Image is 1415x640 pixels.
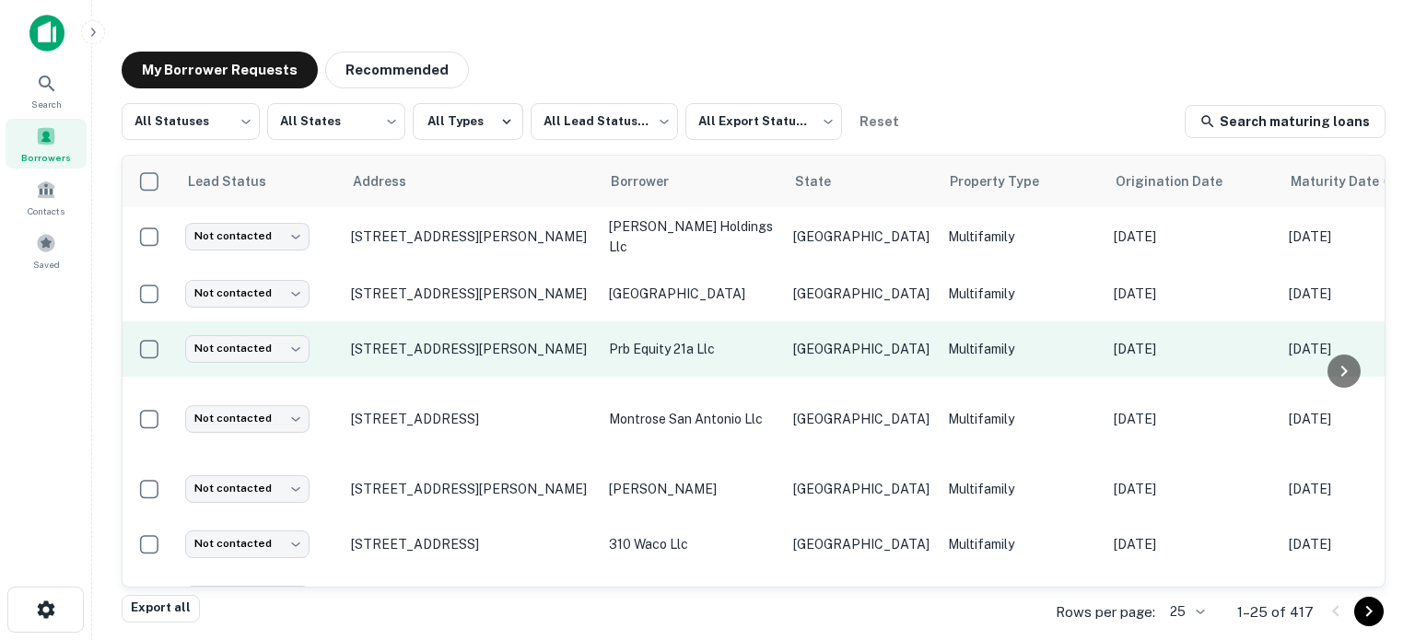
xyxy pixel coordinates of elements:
[185,586,310,612] div: Not contacted
[793,409,930,429] p: [GEOGRAPHIC_DATA]
[1114,479,1270,499] p: [DATE]
[185,223,310,250] div: Not contacted
[1114,534,1270,554] p: [DATE]
[531,98,678,145] div: All Lead Statuses
[948,284,1095,304] p: Multifamily
[793,479,930,499] p: [GEOGRAPHIC_DATA]
[793,339,930,359] p: [GEOGRAPHIC_DATA]
[351,411,591,427] p: [STREET_ADDRESS]
[6,226,87,275] a: Saved
[849,103,908,140] button: Reset
[28,204,64,218] span: Contacts
[267,98,405,145] div: All States
[1114,227,1270,247] p: [DATE]
[600,156,784,207] th: Borrower
[609,284,775,304] p: [GEOGRAPHIC_DATA]
[122,52,318,88] button: My Borrower Requests
[6,172,87,222] a: Contacts
[185,475,310,502] div: Not contacted
[685,98,842,145] div: All Export Statuses
[351,228,591,245] p: [STREET_ADDRESS][PERSON_NAME]
[609,216,775,257] p: [PERSON_NAME] holdings llc
[1114,409,1270,429] p: [DATE]
[948,534,1095,554] p: Multifamily
[325,52,469,88] button: Recommended
[351,341,591,357] p: [STREET_ADDRESS][PERSON_NAME]
[1163,599,1208,625] div: 25
[1114,284,1270,304] p: [DATE]
[939,156,1105,207] th: Property Type
[31,97,62,111] span: Search
[948,409,1095,429] p: Multifamily
[948,339,1095,359] p: Multifamily
[185,405,310,432] div: Not contacted
[1354,597,1384,626] button: Go to next page
[6,119,87,169] a: Borrowers
[185,335,310,362] div: Not contacted
[784,156,939,207] th: State
[342,156,600,207] th: Address
[21,150,71,165] span: Borrowers
[1116,170,1246,192] span: Origination Date
[793,534,930,554] p: [GEOGRAPHIC_DATA]
[948,479,1095,499] p: Multifamily
[176,156,342,207] th: Lead Status
[33,257,60,272] span: Saved
[948,227,1095,247] p: Multifamily
[1056,601,1155,623] p: Rows per page:
[122,595,200,623] button: Export all
[950,170,1063,192] span: Property Type
[185,280,310,307] div: Not contacted
[793,284,930,304] p: [GEOGRAPHIC_DATA]
[609,409,775,429] p: montrose san antonio llc
[122,98,260,145] div: All Statuses
[351,481,591,497] p: [STREET_ADDRESS][PERSON_NAME]
[609,534,775,554] p: 310 waco llc
[187,170,290,192] span: Lead Status
[793,227,930,247] p: [GEOGRAPHIC_DATA]
[6,65,87,115] a: Search
[185,530,310,557] div: Not contacted
[1291,171,1379,192] h6: Maturity Date
[1237,601,1314,623] p: 1–25 of 417
[1323,493,1415,581] iframe: Chat Widget
[1114,339,1270,359] p: [DATE]
[1291,171,1397,192] div: Maturity dates displayed may be estimated. Please contact the lender for the most accurate maturi...
[353,170,430,192] span: Address
[1105,156,1280,207] th: Origination Date
[795,170,855,192] span: State
[351,285,591,302] p: [STREET_ADDRESS][PERSON_NAME]
[29,15,64,52] img: capitalize-icon.png
[351,536,591,553] p: [STREET_ADDRESS]
[1185,105,1386,138] a: Search maturing loans
[611,170,693,192] span: Borrower
[609,479,775,499] p: [PERSON_NAME]
[413,103,523,140] button: All Types
[609,339,775,359] p: prb equity 21a llc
